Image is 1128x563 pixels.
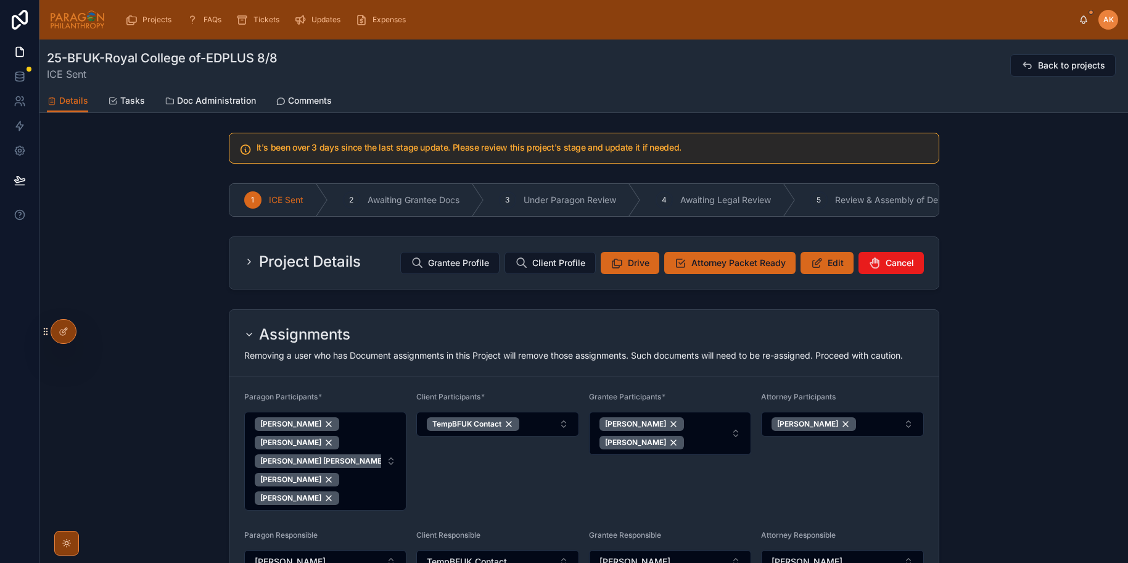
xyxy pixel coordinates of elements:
span: Cancel [886,257,914,269]
button: Attorney Packet Ready [664,252,796,274]
span: [PERSON_NAME] [PERSON_NAME] [260,456,384,466]
button: Drive [601,252,659,274]
span: Expenses [373,15,406,25]
span: [PERSON_NAME] [605,438,666,448]
h2: Assignments [259,325,350,344]
span: Awaiting Legal Review [680,194,771,206]
span: Attorney Packet Ready [691,257,786,269]
button: Unselect 29 [255,417,339,431]
button: Client Profile [504,252,596,274]
span: [PERSON_NAME] [260,493,321,503]
span: FAQs [204,15,221,25]
a: Expenses [352,9,414,31]
span: Paragon Responsible [244,530,318,540]
button: Unselect 22 [255,473,339,486]
span: 3 [505,195,509,205]
div: scrollable content [115,6,1079,33]
h2: Project Details [259,252,361,272]
button: Unselect 30 [255,491,339,505]
a: Tasks [108,90,145,114]
button: Unselect 24 [255,436,339,449]
span: Back to projects [1038,59,1105,72]
h5: It's been over 3 days since the last stage update. Please review this project's stage and update ... [257,143,929,152]
button: Unselect 76 [772,417,856,431]
span: ICE Sent [47,67,278,81]
button: Unselect 59 [255,454,402,468]
button: Cancel [858,252,924,274]
span: 4 [662,195,667,205]
span: [PERSON_NAME] [260,475,321,485]
span: [PERSON_NAME] [260,438,321,448]
span: TempBFUK Contact [432,419,501,429]
button: Select Button [761,412,924,436]
button: Select Button [589,412,752,455]
span: AK [1103,15,1114,25]
a: Tickets [233,9,288,31]
span: Under Paragon Review [524,194,616,206]
span: Updates [311,15,340,25]
span: Grantee Profile [428,257,489,269]
span: [PERSON_NAME] [605,419,666,429]
a: Projects [121,9,180,31]
span: [PERSON_NAME] [260,419,321,429]
span: Tasks [120,94,145,107]
span: Awaiting Grantee Docs [368,194,459,206]
button: Select Button [244,412,407,511]
span: Projects [142,15,171,25]
span: Client Profile [532,257,585,269]
button: Unselect 209 [427,417,519,431]
a: Updates [290,9,349,31]
span: [PERSON_NAME] [777,419,838,429]
span: Tickets [253,15,279,25]
button: Unselect 427 [599,436,684,449]
button: Unselect 480 [599,417,684,431]
span: Paragon Participants [244,392,318,401]
span: Doc Administration [177,94,256,107]
span: Grantee Participants [589,392,661,401]
span: Attorney Participants [761,392,836,401]
span: Attorney Responsible [761,530,836,540]
span: Client Participants [416,392,480,401]
span: Drive [628,257,649,269]
span: Comments [288,94,332,107]
span: Review & Assembly of Deliverables [835,194,976,206]
button: Grantee Profile [400,252,500,274]
span: Grantee Responsible [589,530,661,540]
h1: 25-BFUK-Royal College of-EDPLUS 8/8 [47,49,278,67]
span: ICE Sent [269,194,303,206]
button: Select Button [416,412,579,436]
span: Details [59,94,88,107]
span: Edit [828,257,844,269]
span: 1 [251,195,254,205]
a: Comments [276,90,332,114]
a: Doc Administration [165,90,256,114]
a: FAQs [183,9,230,31]
span: Client Responsible [416,530,480,540]
span: 2 [349,195,353,205]
img: App logo [49,10,105,30]
span: 5 [817,195,821,205]
a: Details [47,90,88,113]
span: Removing a user who has Document assignments in this Project will remove those assignments. Such ... [244,350,903,361]
button: Back to projects [1010,54,1116,77]
button: Edit [801,252,854,274]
